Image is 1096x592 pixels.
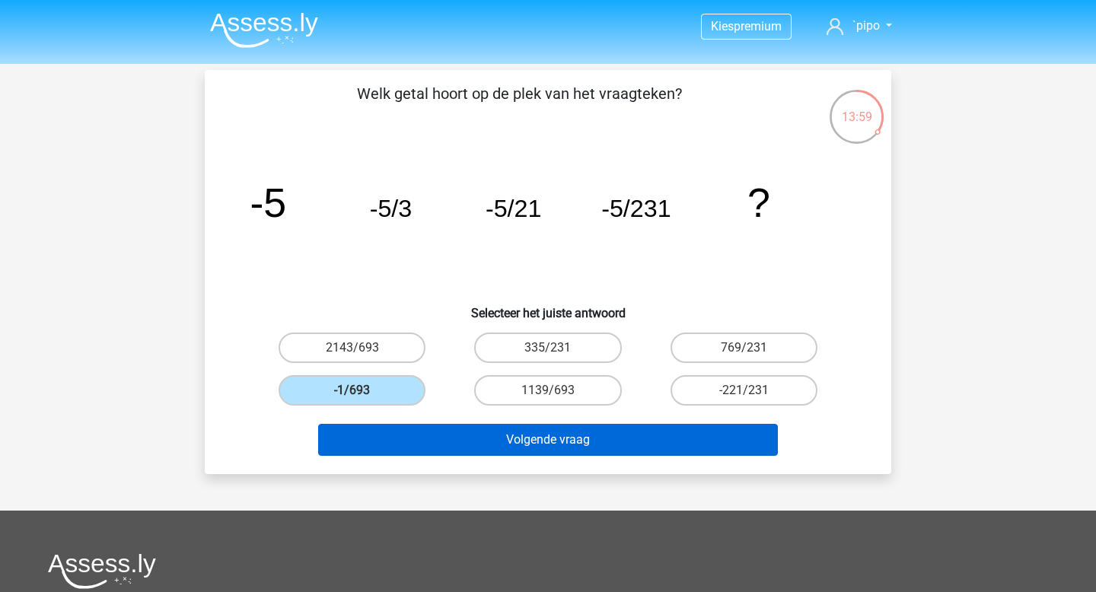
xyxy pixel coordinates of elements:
tspan: ? [747,180,770,225]
div: 13:59 [828,88,885,126]
a: `pipo [820,17,898,35]
img: Assessly logo [48,553,156,589]
tspan: -5/21 [486,195,541,222]
label: 1139/693 [474,375,621,406]
span: premium [734,19,782,33]
tspan: -5/3 [370,195,413,222]
label: -221/231 [671,375,817,406]
label: 335/231 [474,333,621,363]
img: Assessly [210,12,318,48]
tspan: -5 [250,180,286,225]
label: 769/231 [671,333,817,363]
span: `pipo [852,18,880,33]
a: Kiespremium [702,16,791,37]
h6: Selecteer het juiste antwoord [229,294,867,320]
tspan: -5/231 [601,195,671,222]
button: Volgende vraag [318,424,779,456]
span: Kies [711,19,734,33]
label: 2143/693 [279,333,425,363]
label: -1/693 [279,375,425,406]
p: Welk getal hoort op de plek van het vraagteken? [229,82,810,128]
